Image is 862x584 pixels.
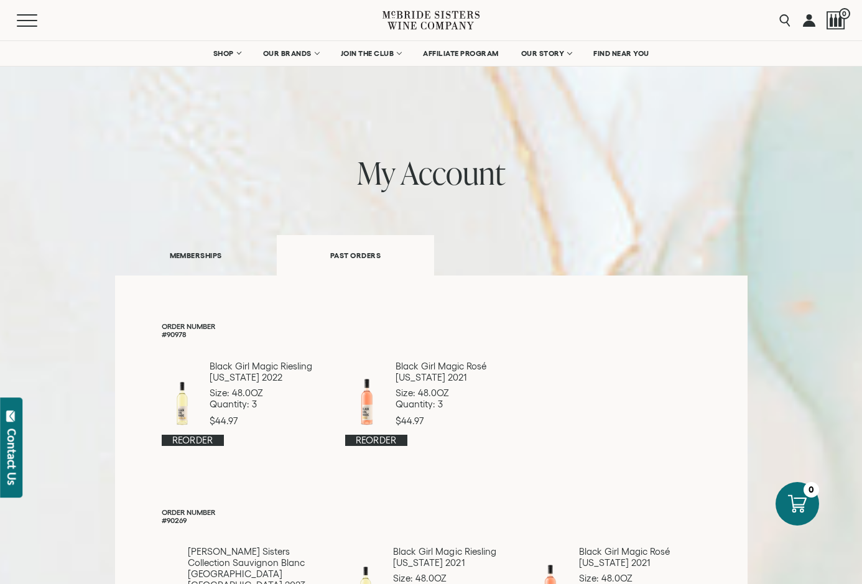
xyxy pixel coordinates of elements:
span: OUR STORY [521,49,565,58]
p: Size: 48.0OZ [210,387,330,399]
span: 0 [839,8,850,19]
p: Quantity: 3 [210,399,330,410]
p: Black Girl Magic Rosé [US_STATE] 2021 [396,361,513,383]
a: Reorder [345,435,407,446]
p: Size: 48.0OZ [396,387,513,399]
p: $44.97 [396,415,513,427]
p: Black Girl Magic Riesling [US_STATE] 2022 [210,361,330,383]
p: Quantity: 3 [396,399,513,410]
span: AFFILIATE PROGRAM [423,49,499,58]
a: Reorder [162,435,224,446]
p: $44.97 [210,415,330,427]
a: OUR STORY [513,41,580,66]
a: PAST ORDERS [277,235,434,276]
a: JOIN THE CLUB [333,41,409,66]
p: #90269 [162,516,701,524]
p: Order Number [162,508,701,516]
span: OUR BRANDS [263,49,312,58]
p: Black Girl Magic Rosé [US_STATE] 2021 [579,546,697,568]
a: FIND NEAR YOU [585,41,657,66]
p: Size: 48.0OZ [579,573,697,584]
h1: my account [115,155,748,190]
span: SHOP [213,49,234,58]
span: JOIN THE CLUB [341,49,394,58]
a: MEMBERSHIPS [115,234,277,277]
p: Size: 48.0OZ [393,573,512,584]
p: Black Girl Magic Riesling [US_STATE] 2021 [393,546,512,568]
p: #90978 [162,330,701,338]
button: Mobile Menu Trigger [17,14,62,27]
div: 0 [804,482,819,498]
p: Order Number [162,322,701,330]
span: FIND NEAR YOU [593,49,649,58]
div: Contact Us [6,429,18,485]
a: AFFILIATE PROGRAM [415,41,507,66]
a: OUR BRANDS [255,41,327,66]
a: SHOP [205,41,249,66]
